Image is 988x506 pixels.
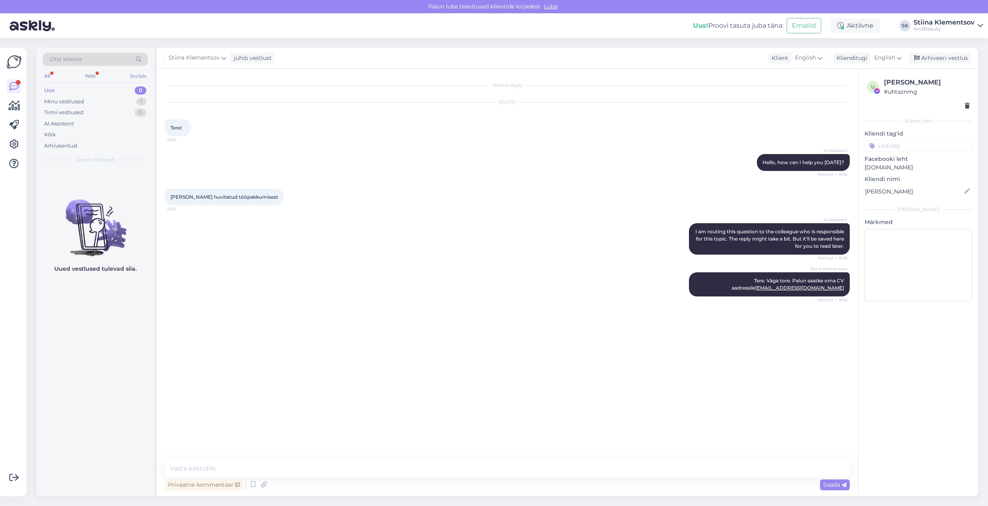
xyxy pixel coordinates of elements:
[541,3,560,10] span: Luba
[54,265,137,273] p: Uued vestlused tulevad siia.
[817,171,847,177] span: Nähtud ✓ 9:06
[44,86,55,95] div: Uus
[865,206,972,213] div: [PERSON_NAME]
[914,19,974,26] div: Stiina Klementsov
[865,175,972,183] p: Kliendi nimi
[865,155,972,163] p: Facebooki leht
[44,109,84,117] div: Tiimi vestlused
[128,71,148,81] div: Socials
[871,84,875,90] span: u
[170,194,278,200] span: [PERSON_NAME] huvitatud tööpakkumisest
[865,187,963,196] input: Lisa nimi
[823,481,847,488] span: Saada
[693,22,708,29] b: Uus!
[693,21,783,31] div: Proovi tasuta juba täna:
[167,137,197,143] span: 9:06
[136,98,146,106] div: 1
[50,55,82,64] span: Otsi kliente
[44,98,84,106] div: Minu vestlused
[914,19,983,32] a: Stiina KlementsovAndBeauty
[170,125,182,131] span: Tere!
[817,255,847,261] span: Nähtud ✓ 9:06
[914,26,974,32] div: AndBeauty
[43,71,52,81] div: All
[817,148,847,154] span: AI Assistent
[167,206,197,212] span: 9:06
[732,278,845,291] span: Tere. Väga tore. Palun saatke oma CV aadressile
[884,78,970,87] div: [PERSON_NAME]
[817,297,847,303] span: Nähtud ✓ 9:08
[817,217,847,223] span: AI Assistent
[865,117,972,125] div: Kliendi info
[795,53,816,62] span: English
[865,163,972,172] p: [DOMAIN_NAME]
[884,87,970,96] div: # uhtaznmg
[865,130,972,138] p: Kliendi tag'id
[831,19,880,33] div: Aktiivne
[865,140,972,152] input: Lisa tag
[874,53,895,62] span: English
[165,82,850,89] div: Vestlus algas
[899,20,910,31] div: SK
[695,228,845,249] span: I am routing this question to the colleague who is responsible for this topic. The reply might ta...
[165,99,850,106] div: [DATE]
[77,156,114,163] span: Uued vestlused
[168,53,220,62] span: Stiina Klementsov
[763,159,844,165] span: Hello, how can I help you [DATE]?
[833,54,867,62] div: Klienditugi
[787,18,821,33] button: Emailid
[36,185,154,257] img: No chats
[909,53,971,64] div: Arhiveeri vestlus
[755,285,844,291] a: [EMAIL_ADDRESS][DOMAIN_NAME]
[6,54,22,70] img: Askly Logo
[44,120,74,128] div: AI Assistent
[135,86,146,95] div: 0
[231,54,272,62] div: juhib vestlust
[769,54,788,62] div: Klient
[135,109,146,117] div: 0
[44,131,56,139] div: Kõik
[83,71,97,81] div: Web
[165,479,243,490] div: Privaatne kommentaar
[865,218,972,226] p: Märkmed
[810,266,847,272] span: Stiina Klementsov
[44,142,77,150] div: Arhiveeritud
